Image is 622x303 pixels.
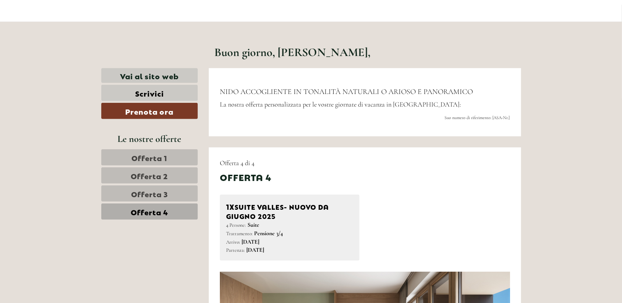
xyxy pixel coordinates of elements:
b: Suite [247,221,259,229]
div: Offerta 4 [220,171,271,183]
button: Invia [247,191,290,207]
b: [DATE] [246,246,264,254]
span: Offerta 3 [131,188,168,199]
b: 1x [226,201,235,211]
span: La nostra offerta personalizzata per le vostre giornate di vacanza in [GEOGRAPHIC_DATA]: [220,100,461,108]
small: Partenza: [226,247,245,253]
div: [GEOGRAPHIC_DATA] [11,21,98,27]
small: Arrivo: [226,239,240,245]
span: Offerta 4 [131,206,168,217]
a: Vai al sito web [101,68,198,83]
small: 4 Persone: [226,222,246,228]
b: Pensione 3/4 [254,230,283,237]
span: Offerta 1 [131,152,167,163]
div: SUITE VALLES- nuovo da giugno 2025 [226,201,353,221]
div: venerdì [128,6,162,18]
a: Scrivici [101,85,198,101]
small: 14:12 [11,36,98,41]
a: Prenota ora [101,103,198,119]
div: Buon giorno, come possiamo aiutarla? [6,20,102,42]
span: Offerta 2 [131,170,168,181]
span: Suo numero di riferimento: [ASA-Nr.] [445,115,510,120]
small: Trattamento: [226,230,253,237]
span: Offerta 4 di 4 [220,159,254,167]
b: [DATE] [242,238,259,245]
span: NIDO ACCOGLIENTE IN TONALITÀ NATURALI O ARIOSO E PANORAMICO [220,87,473,96]
h1: Buon giorno, [PERSON_NAME], [214,46,370,59]
div: Le nostre offerte [101,132,198,146]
